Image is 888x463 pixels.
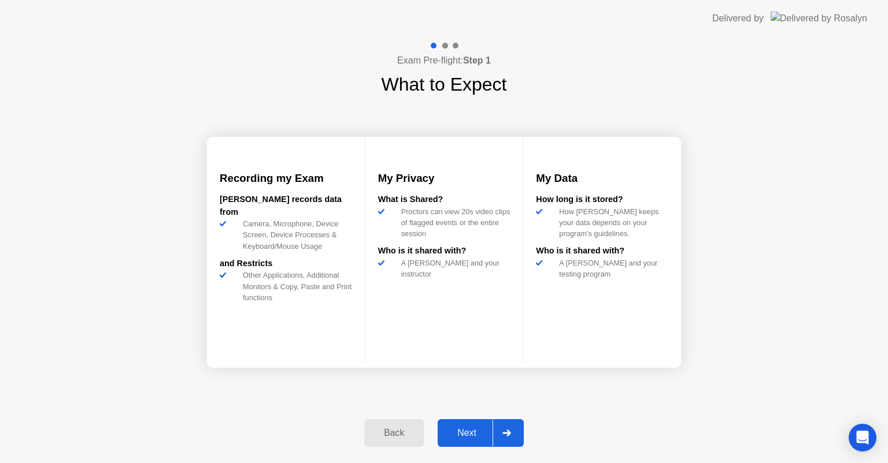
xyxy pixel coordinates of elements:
[397,206,510,240] div: Proctors can view 20s video clips of flagged events or the entire session
[397,257,510,279] div: A [PERSON_NAME] and your instructor
[238,270,352,303] div: Other Applications, Additional Monitors & Copy, Paste and Print functions
[554,257,668,279] div: A [PERSON_NAME] and your testing program
[463,55,491,65] b: Step 1
[849,424,876,451] div: Open Intercom Messenger
[220,193,352,218] div: [PERSON_NAME] records data from
[378,193,510,206] div: What is Shared?
[364,419,424,447] button: Back
[220,257,352,270] div: and Restricts
[438,419,524,447] button: Next
[378,170,510,186] h3: My Privacy
[368,428,420,438] div: Back
[536,170,668,186] h3: My Data
[554,206,668,240] div: How [PERSON_NAME] keeps your data depends on your program’s guidelines.
[238,218,352,252] div: Camera, Microphone, Device Screen, Device Processes & Keyboard/Mouse Usage
[536,245,668,257] div: Who is it shared with?
[397,54,491,68] h4: Exam Pre-flight:
[712,12,764,25] div: Delivered by
[220,170,352,186] h3: Recording my Exam
[536,193,668,206] div: How long is it stored?
[441,428,493,438] div: Next
[771,12,867,25] img: Delivered by Rosalyn
[378,245,510,257] div: Who is it shared with?
[382,70,507,98] h1: What to Expect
